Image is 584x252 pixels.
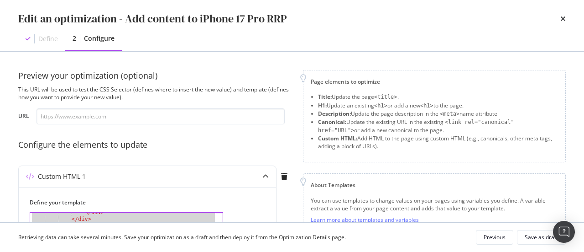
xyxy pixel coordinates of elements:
[318,93,332,101] strong: Title:
[560,11,566,27] div: times
[18,86,292,101] div: This URL will be used to test the CSS Selector (defines where to insert the new value) and templa...
[84,34,115,43] div: Configure
[318,134,558,150] li: Add HTML to the page using custom HTML (e.g., canonicals, other meta tags, adding a block of URLs).
[374,102,387,109] span: <h1>
[318,102,327,109] strong: H1:
[311,181,558,189] div: About Templates
[38,34,58,43] div: Define
[311,197,558,212] div: You can use templates to change values on your pages using variables you define. A variable extra...
[440,111,459,117] span: <meta>
[318,134,357,142] strong: Custom HTML:
[38,172,86,181] div: Custom HTML 1
[318,118,346,126] strong: Canonical:
[318,119,514,134] span: <link rel="canonical" href="URL">
[18,112,29,122] label: URL
[311,78,558,86] div: Page elements to optimize
[18,139,292,151] div: Configure the elements to update
[318,93,558,101] li: Update the page .
[73,34,76,43] div: 2
[318,102,558,110] li: Update an existing or add a new to the page.
[311,216,419,224] a: Learn more about templates and variables
[374,94,397,100] span: <title>
[30,198,258,206] label: Define your template
[318,110,558,118] li: Update the page description in the name attribute
[318,110,351,118] strong: Description:
[18,11,287,27] div: Edit an optimization - Add content to iPhone 17 Pro RRP
[484,233,506,241] div: Previous
[318,118,558,134] li: Update the existing URL in the existing or add a new canonical to the page.
[18,70,292,82] div: Preview your optimization (optional)
[525,233,558,241] div: Save as draft
[553,221,575,243] div: Open Intercom Messenger
[476,230,513,245] button: Previous
[36,108,285,124] input: https://www.example.com
[517,230,566,245] button: Save as draft
[18,233,346,241] div: Retrieving data can take several minutes. Save your optimization as a draft and then deploy it fr...
[420,102,433,109] span: <h1>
